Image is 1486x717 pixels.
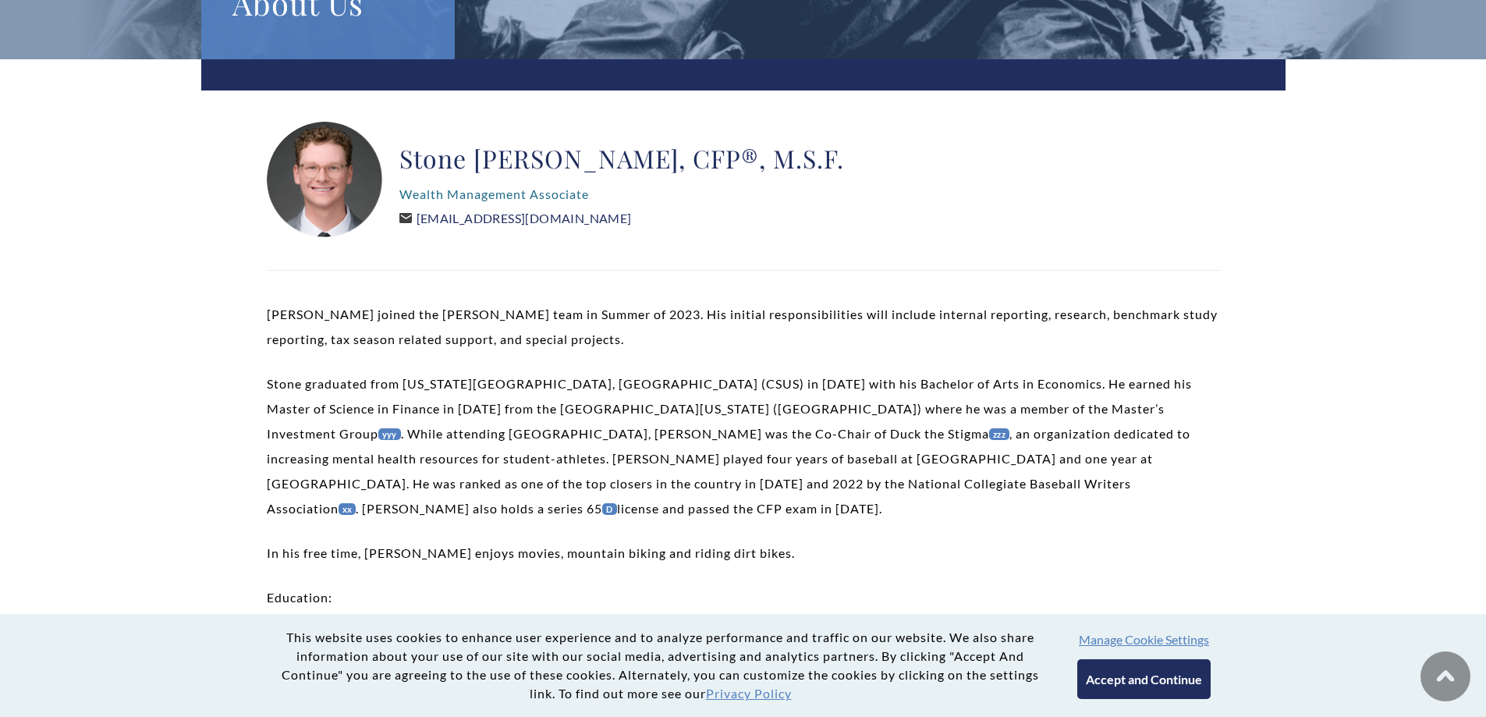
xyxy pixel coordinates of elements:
p: In his free time, [PERSON_NAME] enjoys movies, mountain biking and riding dirt bikes. [267,541,1220,566]
h2: Stone [PERSON_NAME], CFP®, M.S.F. [399,143,844,174]
a: xx [339,503,356,515]
a: Privacy Policy [706,686,792,701]
a: zzz [989,428,1009,440]
p: [PERSON_NAME] joined the [PERSON_NAME] team in Summer of 2023. His initial responsibilities will ... [267,302,1220,352]
p: Stone graduated from [US_STATE][GEOGRAPHIC_DATA], [GEOGRAPHIC_DATA] (CSUS) in [DATE] with his Bac... [267,371,1220,521]
a: yyy [378,428,401,440]
button: Accept and Continue [1077,659,1211,699]
p: Education: [US_STATE][GEOGRAPHIC_DATA], [GEOGRAPHIC_DATA], B.A. (Economics), [US_STATE] [GEOGRAPH... [267,585,1220,660]
p: Wealth Management Associate [399,182,844,207]
a: D [602,503,616,515]
p: This website uses cookies to enhance user experience and to analyze performance and traffic on ou... [275,628,1046,703]
button: Manage Cookie Settings [1079,632,1209,647]
a: [EMAIL_ADDRESS][DOMAIN_NAME] [399,211,632,225]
